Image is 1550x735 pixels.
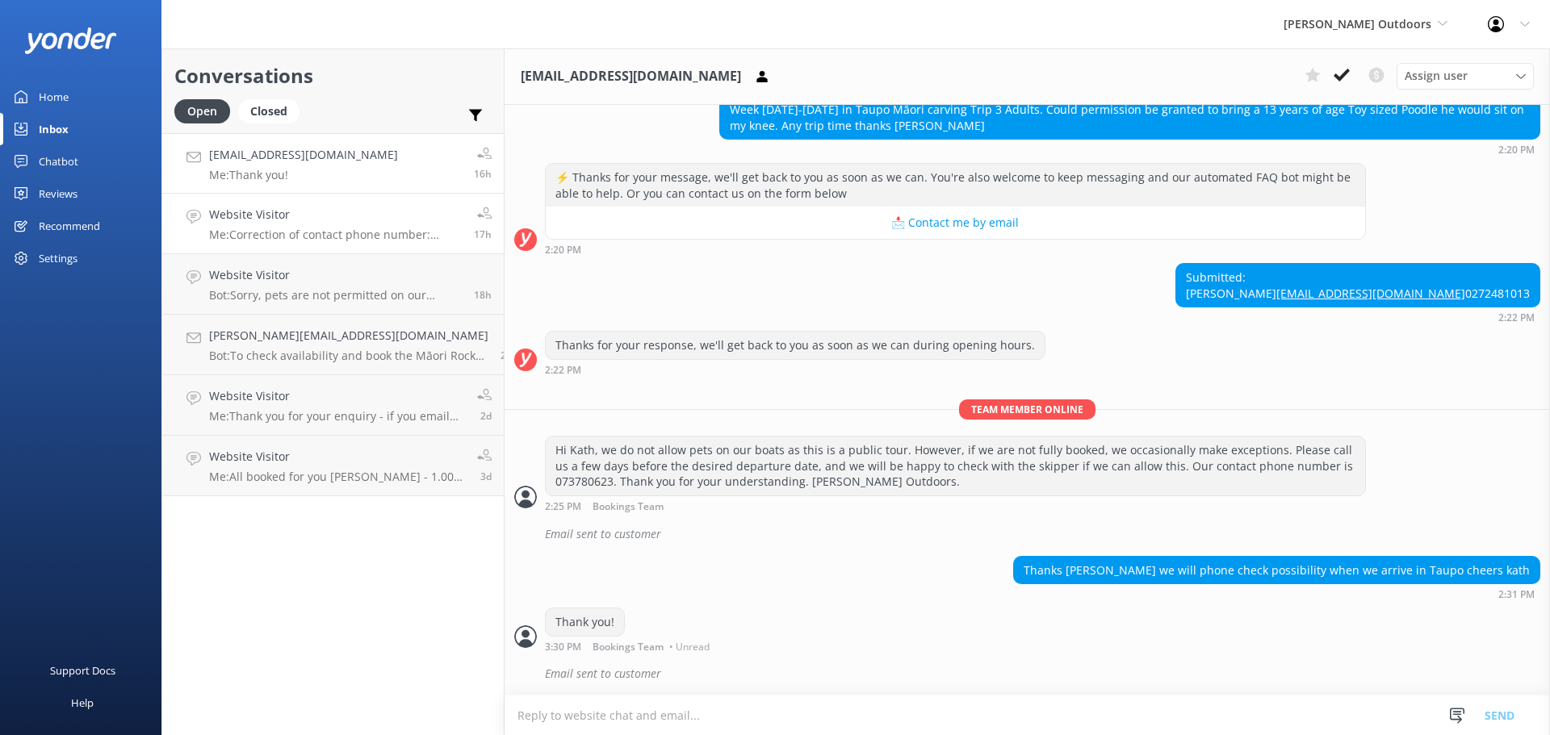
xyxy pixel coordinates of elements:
[545,520,1540,548] div: Email sent to customer
[39,81,69,113] div: Home
[162,315,504,375] a: [PERSON_NAME][EMAIL_ADDRESS][DOMAIN_NAME]Bot:To check availability and book the Māori Rock Carvin...
[209,266,462,284] h4: Website Visitor
[546,608,624,636] div: Thank you!
[546,436,1365,495] div: Hi Kath, we do not allow pets on our boats as this is a public tour. However, if we are not fully...
[501,349,512,362] span: Sep 19 2025 08:41am (UTC +12:00) Pacific/Auckland
[1014,557,1540,584] div: Thanks [PERSON_NAME] we will phone check possibility when we arrive in Taupo cheers kath
[1498,145,1535,155] strong: 2:20 PM
[39,145,78,177] div: Chatbot
[521,66,741,87] h3: [EMAIL_ADDRESS][DOMAIN_NAME]
[669,642,710,652] span: • Unread
[209,327,488,345] h4: [PERSON_NAME][EMAIL_ADDRESS][DOMAIN_NAME]
[209,168,398,182] p: Me: Thank you!
[1176,264,1540,307] div: Submitted: [PERSON_NAME] 0272481013
[238,99,300,123] div: Closed
[209,349,488,363] p: Bot: To check availability and book the Māori Rock Carvings Cruise, you can visit [URL][DOMAIN_NA...
[1397,63,1534,89] div: Assign User
[474,167,492,181] span: Sep 21 2025 03:30pm (UTC +12:00) Pacific/Auckland
[50,654,115,687] div: Support Docs
[545,364,1045,375] div: Sep 21 2025 02:22pm (UTC +12:00) Pacific/Auckland
[209,228,462,242] p: Me: Correction of contact phone number: [PERSON_NAME] Office: 073780623. Sorry.
[719,144,1540,155] div: Sep 21 2025 02:20pm (UTC +12:00) Pacific/Auckland
[474,288,492,302] span: Sep 21 2025 01:39pm (UTC +12:00) Pacific/Auckland
[720,96,1540,139] div: Week [DATE]-[DATE] in Taupo Māori carving Trip 3 Adults. Could permission be granted to bring a 1...
[545,642,581,652] strong: 3:30 PM
[545,500,1366,512] div: Sep 21 2025 02:25pm (UTC +12:00) Pacific/Auckland
[545,660,1540,687] div: Email sent to customer
[209,448,465,466] h4: Website Visitor
[39,242,77,274] div: Settings
[545,502,581,512] strong: 2:25 PM
[162,254,504,315] a: Website VisitorBot:Sorry, pets are not permitted on our cruises.18h
[209,409,465,424] p: Me: Thank you for your enquiry - if you email me [EMAIL_ADDRESS][DOMAIN_NAME] or call [PHONE_NUMB...
[545,244,1366,255] div: Sep 21 2025 02:20pm (UTC +12:00) Pacific/Auckland
[480,470,492,483] span: Sep 18 2025 09:33am (UTC +12:00) Pacific/Auckland
[545,365,581,375] strong: 2:22 PM
[545,641,714,652] div: Sep 21 2025 03:30pm (UTC +12:00) Pacific/Auckland
[546,164,1365,207] div: ⚡ Thanks for your message, we'll get back to you as soon as we can. You're also welcome to keep m...
[209,288,462,303] p: Bot: Sorry, pets are not permitted on our cruises.
[593,642,664,652] span: Bookings Team
[546,207,1365,239] button: 📩 Contact me by email
[514,660,1540,687] div: 2025-09-21T03:34:21.907
[480,409,492,423] span: Sep 19 2025 08:37am (UTC +12:00) Pacific/Auckland
[545,245,581,255] strong: 2:20 PM
[162,133,504,194] a: [EMAIL_ADDRESS][DOMAIN_NAME]Me:Thank you!16h
[39,113,69,145] div: Inbox
[959,399,1095,420] span: Team member online
[1013,588,1540,599] div: Sep 21 2025 02:31pm (UTC +12:00) Pacific/Auckland
[1405,67,1468,85] span: Assign user
[1498,590,1535,599] strong: 2:31 PM
[162,194,504,254] a: Website VisitorMe:Correction of contact phone number: [PERSON_NAME] Office: 073780623. Sorry.17h
[238,102,308,119] a: Closed
[162,375,504,436] a: Website VisitorMe:Thank you for your enquiry - if you email me [EMAIL_ADDRESS][DOMAIN_NAME] or ca...
[474,228,492,241] span: Sep 21 2025 02:26pm (UTC +12:00) Pacific/Auckland
[209,470,465,484] p: Me: All booked for you [PERSON_NAME] - 1.00 pm [DATE] See you then
[162,436,504,496] a: Website VisitorMe:All booked for you [PERSON_NAME] - 1.00 pm [DATE] See you then3d
[209,206,462,223] h4: Website Visitor
[174,61,492,91] h2: Conversations
[1276,286,1465,301] a: [EMAIL_ADDRESS][DOMAIN_NAME]
[24,27,117,54] img: yonder-white-logo.png
[514,520,1540,548] div: 2025-09-21T02:29:20.471
[71,687,94,719] div: Help
[39,177,77,210] div: Reviews
[174,102,238,119] a: Open
[593,502,664,512] span: Bookings Team
[209,387,465,405] h4: Website Visitor
[39,210,100,242] div: Recommend
[1175,311,1540,323] div: Sep 21 2025 02:22pm (UTC +12:00) Pacific/Auckland
[1498,313,1535,323] strong: 2:22 PM
[1284,16,1431,31] span: [PERSON_NAME] Outdoors
[546,332,1045,359] div: Thanks for your response, we'll get back to you as soon as we can during opening hours.
[209,146,398,164] h4: [EMAIL_ADDRESS][DOMAIN_NAME]
[174,99,230,123] div: Open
